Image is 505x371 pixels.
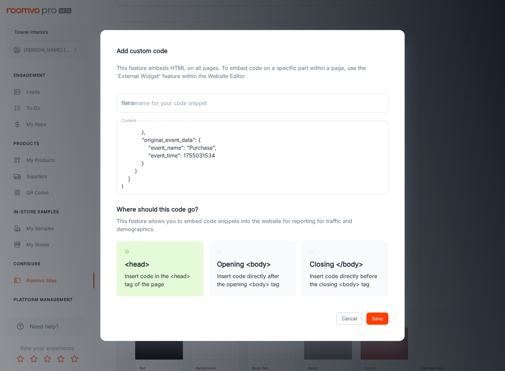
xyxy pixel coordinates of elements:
h2: Add custom code [109,38,396,64]
p: Insert code directly after the opening <body> tag [217,272,288,288]
p: This feature allows you to embed code snippets into the website for reporting for traffic and dem... [117,217,388,233]
textarea: { "data": [ { "event_name": "Purchase", "event_time": 1755031534, "action_source": "website", "ev... [121,126,384,189]
label: Closing </body>Insert code directly before the closing <body> tag [302,241,388,296]
button: Cancel [336,313,362,325]
p: Insert code directly before the closing <body> tag [310,272,380,288]
h5: <head> [125,259,195,269]
h5: Closing </body> [310,259,380,269]
h5: Opening <body> [217,259,288,269]
label: <head>Insert code in the <head> tag of the page [117,241,203,296]
input: Set a name for your code snippet [117,94,388,113]
label: Content [121,118,136,123]
p: Insert code in the <head> tag of the page [125,272,195,288]
p: This feature embeds HTML on all pages. To embed code on a specific part within a page, use the 'E... [117,64,388,80]
label: Opening <body>Insert code directly after the opening <body> tag [209,241,296,296]
button: Save [366,313,388,325]
h6: Where should this code go? [117,205,388,214]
